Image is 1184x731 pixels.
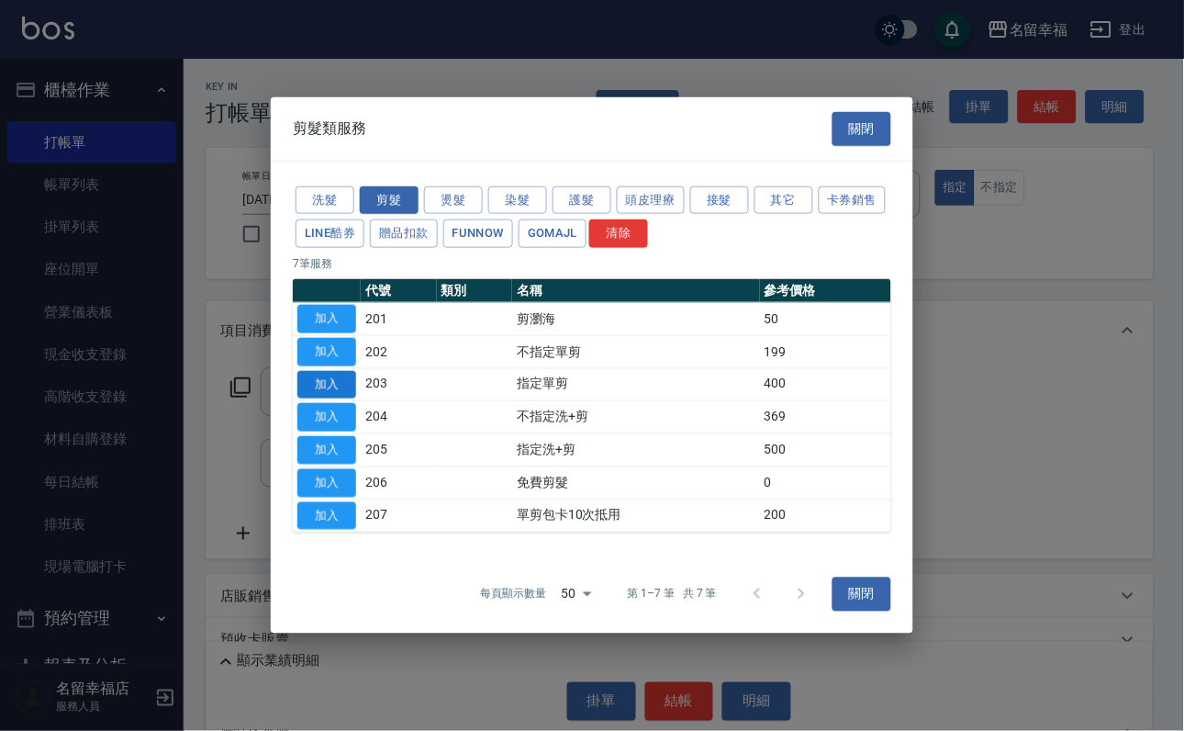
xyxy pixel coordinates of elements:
td: 50 [760,302,891,335]
button: 卡券銷售 [819,186,887,214]
td: 205 [361,433,437,467]
th: 類別 [437,279,513,303]
p: 7 筆服務 [293,255,891,272]
td: 不指定洗+剪 [512,401,759,434]
td: 200 [760,500,891,533]
button: LINE酷券 [296,219,364,248]
button: 剪髮 [360,186,419,214]
td: 剪瀏海 [512,302,759,335]
td: 指定洗+剪 [512,433,759,467]
button: 加入 [297,338,356,366]
td: 201 [361,302,437,335]
button: 燙髮 [424,186,483,214]
th: 代號 [361,279,437,303]
td: 207 [361,500,437,533]
button: GOMAJL [519,219,586,248]
button: 清除 [589,219,648,248]
td: 單剪包卡10次抵用 [512,500,759,533]
td: 204 [361,401,437,434]
td: 500 [760,433,891,467]
button: 關閉 [832,578,891,612]
button: 加入 [297,370,356,399]
td: 不指定單剪 [512,335,759,368]
td: 免費剪髮 [512,467,759,500]
button: 贈品扣款 [370,219,438,248]
td: 202 [361,335,437,368]
button: 加入 [297,501,356,530]
button: 染髮 [488,186,547,214]
button: FUNNOW [443,219,513,248]
td: 206 [361,467,437,500]
p: 每頁顯示數量 [481,586,547,602]
button: 頭皮理療 [617,186,685,214]
button: 其它 [754,186,813,214]
td: 0 [760,467,891,500]
th: 名稱 [512,279,759,303]
td: 203 [361,368,437,401]
td: 指定單剪 [512,368,759,401]
td: 369 [760,401,891,434]
button: 關閉 [832,112,891,146]
td: 400 [760,368,891,401]
button: 加入 [297,305,356,333]
button: 護髮 [553,186,611,214]
span: 剪髮類服務 [293,119,366,138]
th: 參考價格 [760,279,891,303]
button: 加入 [297,469,356,498]
button: 加入 [297,436,356,465]
td: 199 [760,335,891,368]
button: 洗髮 [296,186,354,214]
p: 第 1–7 筆 共 7 筆 [628,586,717,602]
div: 50 [554,569,598,619]
button: 加入 [297,403,356,432]
button: 接髮 [690,186,749,214]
